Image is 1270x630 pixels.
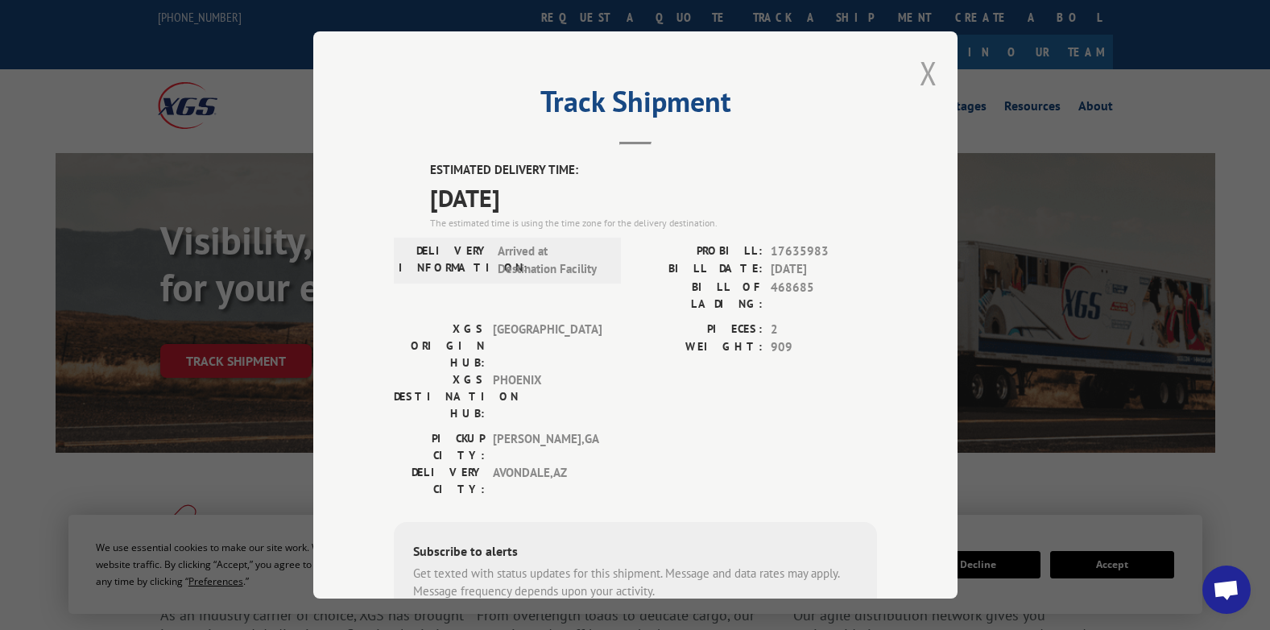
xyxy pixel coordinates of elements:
span: [PERSON_NAME] , GA [493,430,602,464]
span: PHOENIX [493,371,602,422]
div: Subscribe to alerts [413,541,858,565]
label: DELIVERY CITY: [394,464,485,498]
span: [DATE] [771,260,877,279]
span: AVONDALE , AZ [493,464,602,498]
div: Open chat [1202,566,1251,614]
span: [DATE] [430,180,877,216]
label: ESTIMATED DELIVERY TIME: [430,161,877,180]
span: 468685 [771,279,877,313]
label: XGS DESTINATION HUB: [394,371,485,422]
button: Close modal [920,52,937,94]
span: 2 [771,321,877,339]
label: WEIGHT: [635,338,763,357]
label: PICKUP CITY: [394,430,485,464]
span: [GEOGRAPHIC_DATA] [493,321,602,371]
label: BILL OF LADING: [635,279,763,313]
label: BILL DATE: [635,260,763,279]
h2: Track Shipment [394,90,877,121]
label: XGS ORIGIN HUB: [394,321,485,371]
div: The estimated time is using the time zone for the delivery destination. [430,216,877,230]
label: DELIVERY INFORMATION: [399,242,490,279]
div: Get texted with status updates for this shipment. Message and data rates may apply. Message frequ... [413,565,858,601]
span: 17635983 [771,242,877,261]
span: Arrived at Destination Facility [498,242,606,279]
span: 909 [771,338,877,357]
label: PROBILL: [635,242,763,261]
label: PIECES: [635,321,763,339]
